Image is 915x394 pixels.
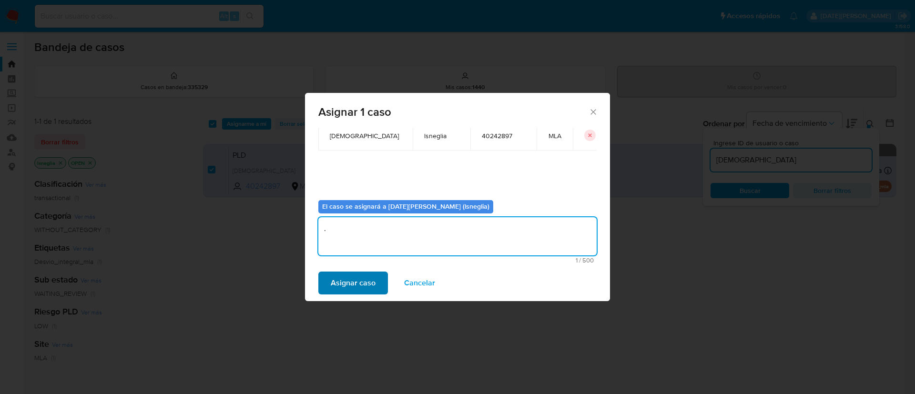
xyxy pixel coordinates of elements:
[318,217,597,255] textarea: .
[482,131,525,140] span: 40242897
[548,131,562,140] span: MLA
[321,257,594,263] span: Máximo 500 caracteres
[584,130,596,141] button: icon-button
[392,272,447,294] button: Cancelar
[404,273,435,293] span: Cancelar
[330,131,401,140] span: [DEMOGRAPHIC_DATA]
[424,131,459,140] span: lsneglia
[318,106,589,118] span: Asignar 1 caso
[318,272,388,294] button: Asignar caso
[589,107,597,116] button: Cerrar ventana
[331,273,376,293] span: Asignar caso
[322,202,489,211] b: El caso se asignará a [DATE][PERSON_NAME] (lsneglia)
[305,93,610,301] div: assign-modal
